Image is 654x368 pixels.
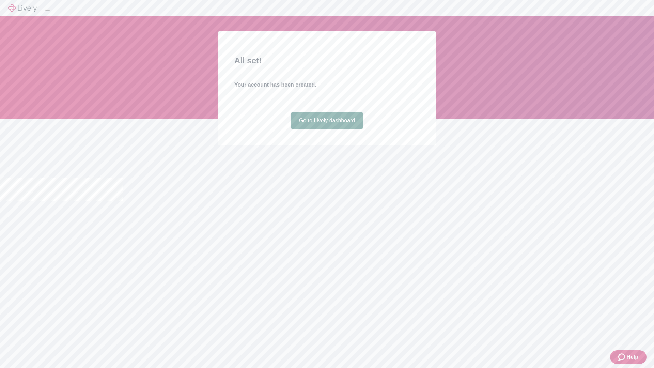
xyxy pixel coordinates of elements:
[610,350,647,364] button: Zendesk support iconHelp
[8,4,37,12] img: Lively
[626,353,638,361] span: Help
[234,81,420,89] h4: Your account has been created.
[45,9,50,11] button: Log out
[234,55,420,67] h2: All set!
[618,353,626,361] svg: Zendesk support icon
[291,112,363,129] a: Go to Lively dashboard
